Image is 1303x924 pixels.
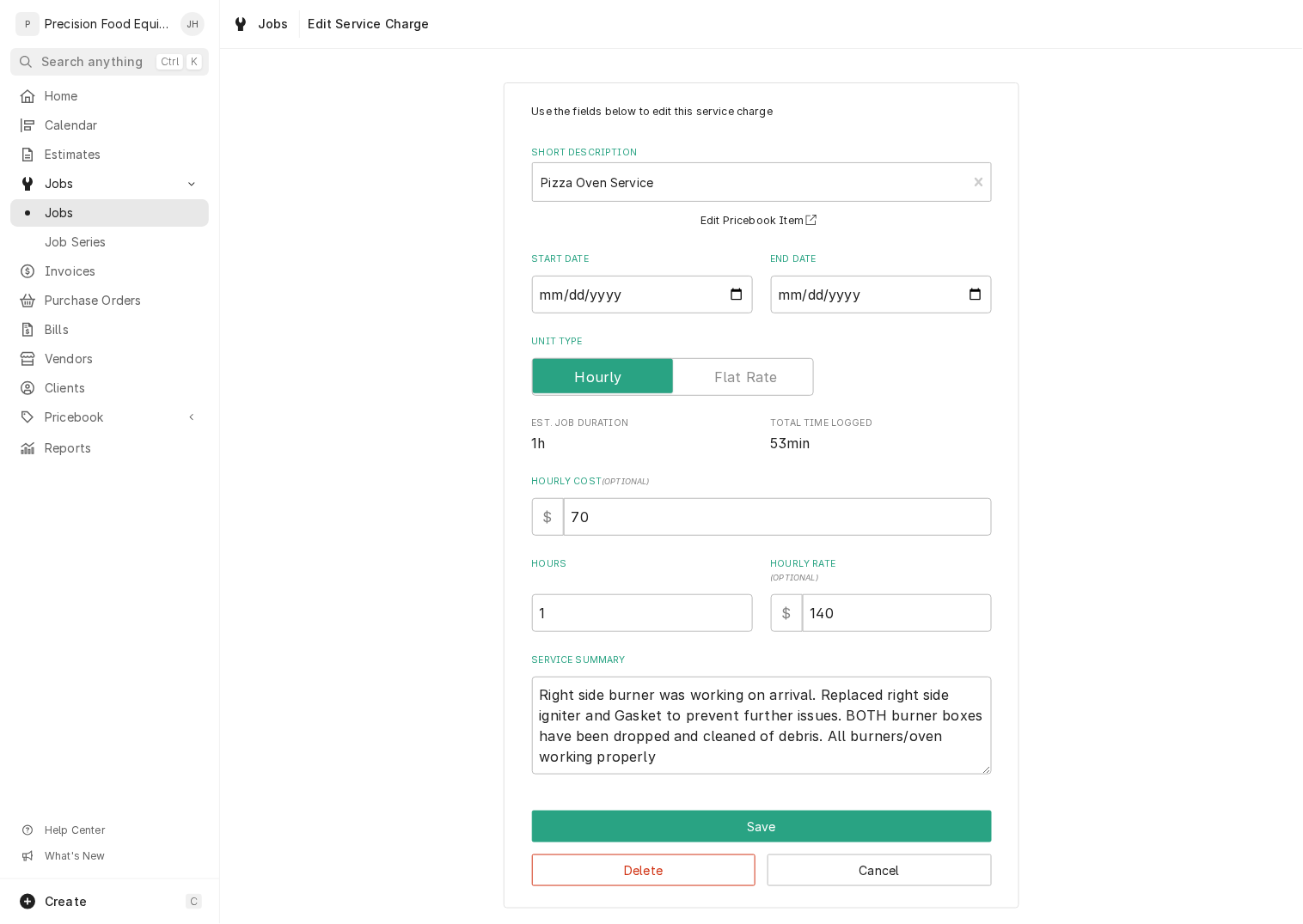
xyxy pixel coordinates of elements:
[10,404,209,431] a: Go to Pricebook
[10,112,209,139] a: Calendar
[532,276,753,313] input: yyyy-mm-dd
[10,818,209,842] a: Go to Help Center
[771,573,819,582] span: ( optional )
[532,416,753,430] span: Est. Job Duration
[10,374,209,402] a: Clients
[45,88,200,105] span: Home
[532,653,992,775] div: Service Summary
[771,416,992,453] div: Total Time Logged
[771,416,992,430] span: Total Time Logged
[771,434,992,454] span: Total Time Logged
[45,440,200,457] span: Reports
[532,435,546,452] span: 1h
[10,316,209,343] a: Bills
[15,12,40,36] div: P
[532,653,992,667] label: Service Summary
[225,10,296,38] a: Jobs
[532,252,753,313] div: Start Date
[45,234,200,251] span: Job Series
[532,416,753,453] div: Est. Job Duration
[532,557,753,632] div: [object Object]
[45,204,200,222] span: Jobs
[10,48,209,76] button: Search anythingCtrlK
[41,53,143,70] span: Search anything
[532,335,992,349] label: Unit Type
[45,263,200,280] span: Invoices
[698,210,825,232] button: Edit Pricebook Item
[45,321,200,338] span: Bills
[532,498,564,536] div: $
[10,345,209,373] a: Vendors
[10,199,209,227] a: Jobs
[532,557,753,585] label: Hours
[532,335,992,396] div: Unit Type
[532,146,992,231] div: Short Description
[45,380,200,397] span: Clients
[771,557,992,632] div: [object Object]
[45,15,171,33] div: Precision Food Equipment LLC
[45,175,174,192] span: Jobs
[191,55,198,69] span: K
[532,842,992,886] div: Button Group Row
[45,146,200,163] span: Estimates
[532,811,992,886] div: Button Group
[303,15,430,33] span: Edit Service Charge
[504,82,1019,909] div: Line Item Create/Update
[532,104,992,775] div: Line Item Create/Update Form
[180,12,205,36] div: JH
[258,15,289,33] span: Jobs
[45,894,87,909] span: Create
[45,849,199,863] span: What's New
[45,350,200,368] span: Vendors
[532,811,992,842] div: Button Group Row
[10,844,209,868] a: Go to What's New
[180,12,205,36] div: Jason Hertel's Avatar
[532,146,992,160] label: Short Description
[532,434,753,454] span: Est. Job Duration
[771,276,992,313] input: yyyy-mm-dd
[602,477,650,486] span: ( optional )
[532,104,992,119] p: Use the fields below to edit this service charge
[45,824,199,837] span: Help Center
[771,594,803,632] div: $
[532,854,756,886] button: Delete
[10,287,209,314] a: Purchase Orders
[10,141,209,168] a: Estimates
[190,895,198,909] span: C
[161,55,179,69] span: Ctrl
[771,557,992,585] label: Hourly Rate
[771,435,811,452] span: 53min
[532,475,992,489] label: Hourly Cost
[532,677,992,775] textarea: Right side burner was working on arrival. Replaced right side igniter and Gasket to prevent furth...
[532,252,753,266] label: Start Date
[10,170,209,198] a: Go to Jobs
[10,82,209,110] a: Home
[771,252,992,313] div: End Date
[771,252,992,266] label: End Date
[10,258,209,285] a: Invoices
[45,409,174,426] span: Pricebook
[45,292,200,309] span: Purchase Orders
[532,811,992,842] button: Save
[532,475,992,536] div: Hourly Cost
[10,228,209,256] a: Job Series
[45,117,200,134] span: Calendar
[768,854,992,886] button: Cancel
[10,435,209,462] a: Reports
